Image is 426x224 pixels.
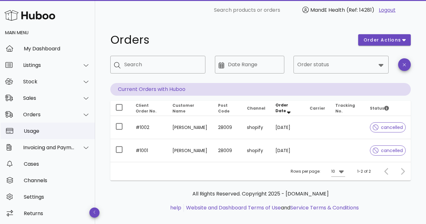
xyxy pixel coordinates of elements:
[167,139,213,162] td: [PERSON_NAME]
[379,6,396,14] a: Logout
[23,95,75,101] div: Sales
[115,190,406,198] p: All Rights Reserved. Copyright 2025 - [DOMAIN_NAME]
[24,161,90,167] div: Cases
[357,169,371,174] div: 1-2 of 2
[213,116,242,139] td: 28009
[23,79,75,85] div: Stock
[24,128,90,134] div: Usage
[110,83,411,96] p: Current Orders with Huboo
[247,106,265,111] span: Channel
[294,56,389,74] div: Order status
[23,62,75,68] div: Listings
[24,194,90,200] div: Settings
[330,101,365,116] th: Tracking No.
[305,101,330,116] th: Carrier
[242,101,270,116] th: Channel
[24,46,90,52] div: My Dashboard
[131,116,167,139] td: #1002
[24,210,90,216] div: Returns
[131,101,167,116] th: Client Order No.
[335,103,355,114] span: Tracking No.
[218,103,229,114] span: Post Code
[110,34,351,46] h1: Orders
[131,139,167,162] td: #1001
[167,116,213,139] td: [PERSON_NAME]
[172,103,194,114] span: Customer Name
[167,101,213,116] th: Customer Name
[170,204,181,211] a: help
[242,139,270,162] td: shopify
[310,6,345,14] span: MandE Health
[23,112,75,118] div: Orders
[370,106,389,111] span: Status
[346,6,374,14] span: (Ref: 14281)
[358,34,411,46] button: order actions
[186,204,281,211] a: Website and Dashboard Terms of Use
[213,101,242,116] th: Post Code
[136,103,157,114] span: Client Order No.
[331,169,335,174] div: 10
[331,166,345,176] div: 10Rows per page:
[373,125,403,130] span: cancelled
[373,148,403,153] span: cancelled
[291,162,345,181] div: Rows per page:
[270,139,305,162] td: [DATE]
[242,116,270,139] td: shopify
[290,204,359,211] a: Service Terms & Conditions
[24,177,90,183] div: Channels
[4,9,55,22] img: Huboo Logo
[270,116,305,139] td: [DATE]
[365,101,411,116] th: Status
[270,101,305,116] th: Order Date: Sorted descending. Activate to remove sorting.
[363,37,401,43] span: order actions
[184,204,359,212] li: and
[310,106,325,111] span: Carrier
[23,144,75,150] div: Invoicing and Payments
[275,102,288,113] span: Order Date
[213,139,242,162] td: 28009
